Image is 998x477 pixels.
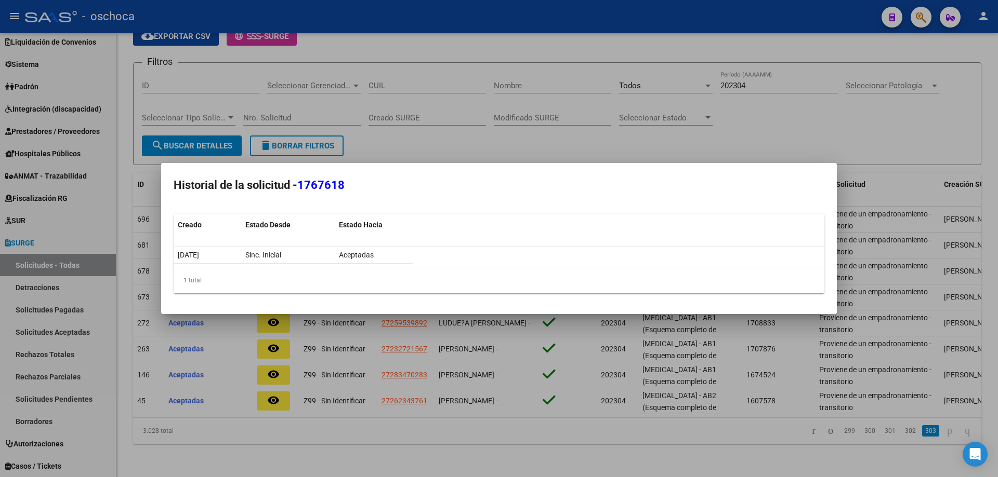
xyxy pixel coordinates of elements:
[174,175,824,195] h2: Historial de la solicitud -
[178,251,199,259] span: [DATE]
[335,214,413,236] datatable-header-cell: Estado Hacia
[339,221,383,229] span: Estado Hacia
[174,214,241,236] datatable-header-cell: Creado
[245,221,291,229] span: Estado Desde
[241,214,335,236] datatable-header-cell: Estado Desde
[963,442,988,467] div: Open Intercom Messenger
[245,251,281,259] span: Sinc. Inicial
[178,221,202,229] span: Creado
[297,179,345,192] span: 1767618
[174,267,824,293] div: 1 total
[339,251,374,259] span: Aceptadas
